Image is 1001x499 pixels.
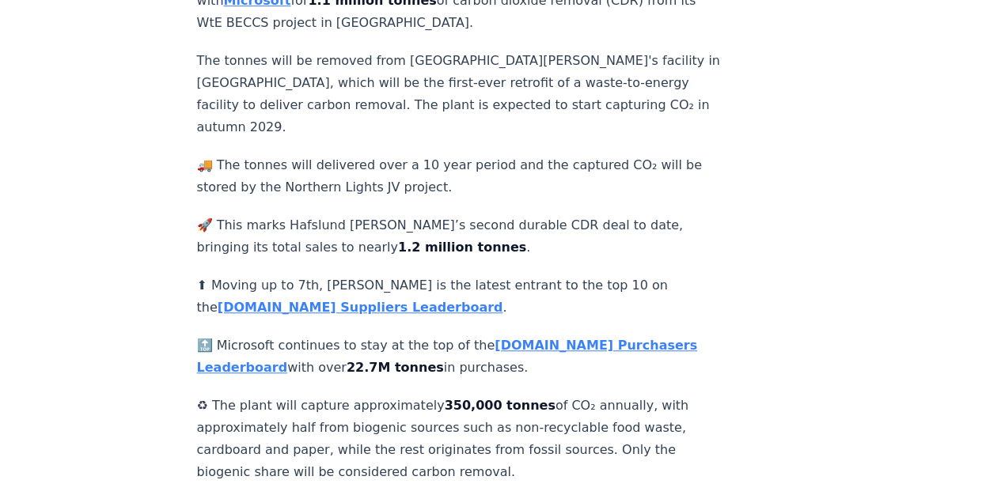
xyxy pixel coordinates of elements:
a: [DOMAIN_NAME] Suppliers Leaderboard [218,300,503,315]
p: ⬆ Moving up to 7th, [PERSON_NAME] is the latest entrant to the top 10 on the . [197,274,721,319]
p: 🚚 The tonnes will delivered over a 10 year period and the captured CO₂ will be stored by the Nort... [197,154,721,198]
strong: 350,000 tonnes [445,398,555,413]
strong: 22.7M tonnes [347,360,444,375]
p: 🚀 This marks Hafslund [PERSON_NAME]’s second durable CDR deal to date, bringing its total sales t... [197,214,721,259]
strong: 1.2 million tonnes [398,240,526,255]
p: 🔝 Microsoft continues to stay at the top of the with over in purchases. [197,335,721,379]
p: The tonnes will be removed from [GEOGRAPHIC_DATA][PERSON_NAME]'s facility in [GEOGRAPHIC_DATA], w... [197,50,721,138]
p: ♻ The plant will capture approximately of CO₂ annually, with approximately half from biogenic sou... [197,395,721,483]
